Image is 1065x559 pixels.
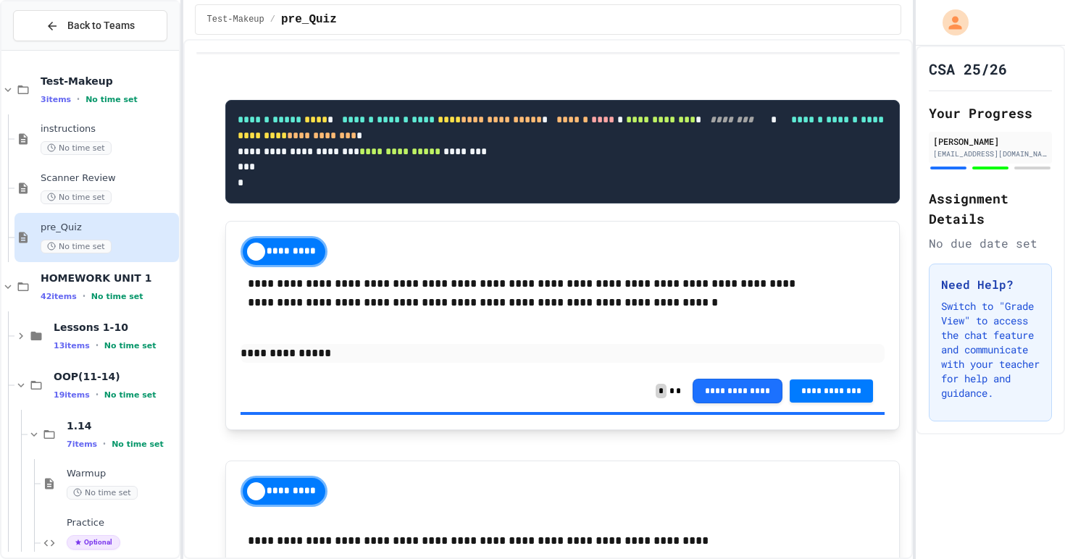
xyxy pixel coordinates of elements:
[41,222,176,234] span: pre_Quiz
[67,535,120,550] span: Optional
[67,486,138,500] span: No time set
[104,390,156,400] span: No time set
[54,390,90,400] span: 19 items
[103,438,106,450] span: •
[929,59,1007,79] h1: CSA 25/26
[41,292,77,301] span: 42 items
[54,370,176,383] span: OOP(11-14)
[67,440,97,449] span: 7 items
[85,95,138,104] span: No time set
[929,188,1052,229] h2: Assignment Details
[67,468,176,480] span: Warmup
[945,438,1051,500] iframe: chat widget
[41,172,176,185] span: Scanner Review
[281,11,337,28] span: pre_Quiz
[1004,501,1051,545] iframe: chat widget
[54,321,176,334] span: Lessons 1-10
[67,419,176,432] span: 1.14
[927,6,972,39] div: My Account
[41,95,71,104] span: 3 items
[41,190,112,204] span: No time set
[83,290,85,302] span: •
[96,340,99,351] span: •
[929,235,1052,252] div: No due date set
[67,517,176,529] span: Practice
[41,272,176,285] span: HOMEWORK UNIT 1
[41,123,176,135] span: instructions
[941,299,1040,400] p: Switch to "Grade View" to access the chat feature and communicate with your teacher for help and ...
[270,14,275,25] span: /
[41,141,112,155] span: No time set
[929,103,1052,123] h2: Your Progress
[54,341,90,350] span: 13 items
[104,341,156,350] span: No time set
[207,14,264,25] span: Test-Makeup
[13,10,167,41] button: Back to Teams
[67,18,135,33] span: Back to Teams
[91,292,143,301] span: No time set
[41,240,112,253] span: No time set
[112,440,164,449] span: No time set
[41,75,176,88] span: Test-Makeup
[933,135,1048,148] div: [PERSON_NAME]
[933,148,1048,159] div: [EMAIL_ADDRESS][DOMAIN_NAME]
[77,93,80,105] span: •
[96,389,99,400] span: •
[941,276,1040,293] h3: Need Help?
